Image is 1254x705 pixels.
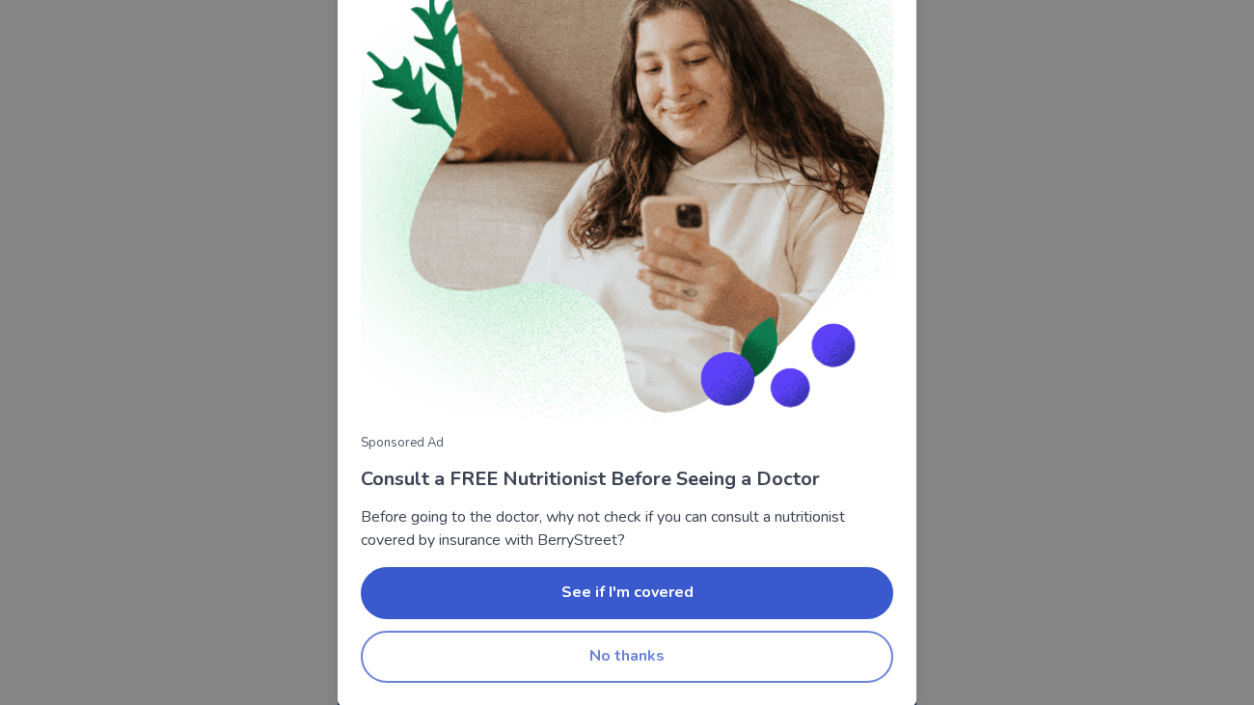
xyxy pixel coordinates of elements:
[361,631,893,683] button: No thanks
[361,567,893,619] button: See if I'm covered
[361,434,893,453] p: Sponsored Ad
[361,505,893,552] p: Before going to the doctor, why not check if you can consult a nutritionist covered by insurance ...
[361,465,893,494] p: Consult a FREE Nutritionist Before Seeing a Doctor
